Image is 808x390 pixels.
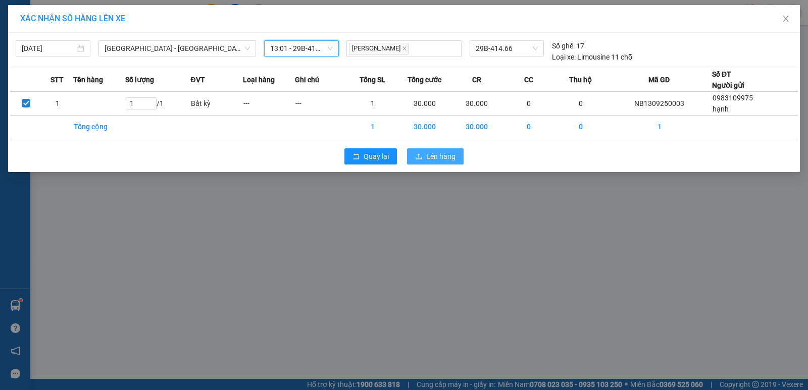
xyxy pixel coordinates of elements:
td: 1 [347,92,399,116]
img: logo.jpg [13,13,63,63]
span: rollback [352,153,360,161]
span: Số ghế: [552,40,575,51]
b: Gửi khách hàng [95,52,189,65]
span: 29B-414.66 [476,41,538,56]
b: Duy Khang Limousine [82,12,203,24]
span: Thu hộ [569,74,592,85]
td: --- [243,92,295,116]
span: ĐVT [190,74,205,85]
span: STT [50,74,64,85]
li: Hotline: 19003086 [56,37,229,50]
button: Close [772,5,800,33]
td: 30.000 [451,92,503,116]
td: 1 [347,116,399,138]
td: 1 [42,92,73,116]
span: [PERSON_NAME] [349,43,409,54]
td: 1 [607,116,712,138]
div: Số ĐT Người gửi [712,69,744,91]
td: 0 [555,116,607,138]
span: Ninh Bình - Hà Nội [105,41,250,56]
span: Tên hàng [73,74,103,85]
span: Quay lại [364,151,389,162]
td: / 1 [125,92,191,116]
td: NB1309250003 [607,92,712,116]
span: 0983109975 [713,94,753,102]
b: GỬI : Văn phòng [GEOGRAPHIC_DATA] [13,73,105,141]
span: close [402,46,407,51]
div: Limousine 11 chỗ [552,51,632,63]
li: Số 2 [PERSON_NAME], [GEOGRAPHIC_DATA] [56,25,229,37]
h1: NB1309250003 [110,73,175,95]
td: Tổng cộng [73,116,125,138]
span: Loại xe: [552,51,576,63]
span: Ghi chú [295,74,319,85]
td: 30.000 [399,92,451,116]
span: CC [524,74,533,85]
td: 30.000 [399,116,451,138]
span: Mã GD [648,74,670,85]
td: 30.000 [451,116,503,138]
span: 13:01 - 29B-414.66 [270,41,333,56]
span: Số lượng [125,74,154,85]
span: XÁC NHẬN SỐ HÀNG LÊN XE [20,14,125,23]
td: --- [295,92,347,116]
span: Loại hàng [243,74,275,85]
button: uploadLên hàng [407,148,464,164]
td: Bất kỳ [190,92,242,116]
span: close [782,15,790,23]
td: 0 [555,92,607,116]
td: 0 [503,92,555,116]
button: rollbackQuay lại [344,148,397,164]
span: Tổng SL [360,74,385,85]
span: Lên hàng [426,151,456,162]
span: CR [472,74,481,85]
input: 13/09/2025 [22,43,75,54]
span: Tổng cước [408,74,441,85]
span: hạnh [713,105,729,113]
span: upload [415,153,422,161]
div: 17 [552,40,584,51]
span: down [244,45,250,51]
td: 0 [503,116,555,138]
